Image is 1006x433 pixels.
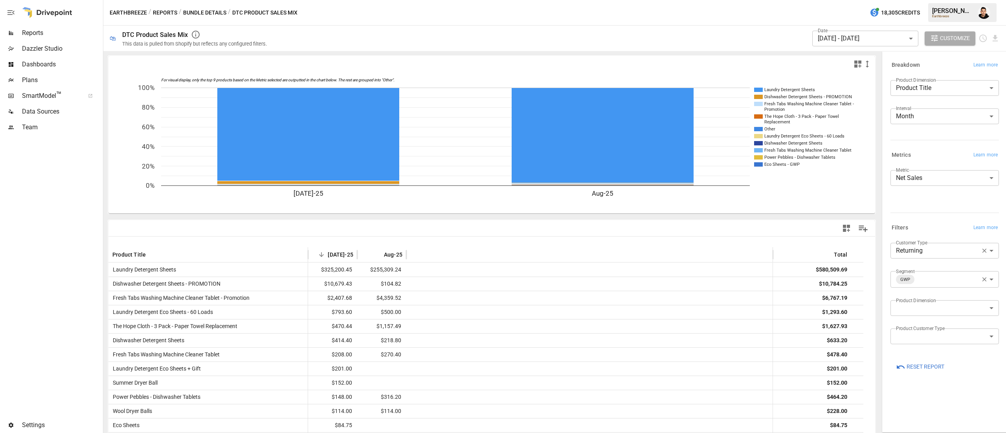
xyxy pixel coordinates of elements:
[361,263,402,277] span: $255,309.24
[110,8,147,18] button: Earthbreeze
[764,107,785,112] text: Promotion
[361,404,402,418] span: $114.00
[361,277,402,291] span: $104.82
[22,28,101,38] span: Reports
[312,376,353,390] span: $152.00
[764,87,815,92] text: Laundry Detergent Sheets
[108,72,863,213] svg: A chart.
[22,91,79,101] span: SmartModel
[896,297,936,304] label: Product Dimension
[896,325,945,332] label: Product Customer Type
[764,141,822,146] text: Dishwasher Detergent Sheets
[361,390,402,404] span: $316.20
[228,8,231,18] div: /
[328,251,353,259] span: [DATE]-25
[897,275,913,284] span: GWP
[142,123,154,131] text: 60%
[819,277,847,291] div: $10,784.25
[361,334,402,347] span: $218.80
[312,362,353,376] span: $201.00
[991,34,1000,43] button: Download report
[361,305,402,319] span: $500.00
[822,319,847,333] div: $1,627.93
[316,249,327,260] button: Sort
[896,239,927,246] label: Customer Type
[312,404,353,418] span: $114.00
[764,114,839,119] text: The Hope Cloth - 3 Pack - Paper Towel
[149,8,151,18] div: /
[892,224,908,232] h6: Filters
[890,80,999,96] div: Product Title
[827,348,847,361] div: $478.40
[22,60,101,69] span: Dashboards
[146,182,154,189] text: 0%
[142,162,154,170] text: 20%
[764,155,835,160] text: Power Pebbles - Dishwasher Tablets
[110,408,152,414] span: Wool Dryer Balls
[110,281,220,287] span: Dishwasher Detergent Sheets - PROMOTION
[22,107,101,116] span: Data Sources
[896,77,936,83] label: Product Dimension
[122,41,267,47] div: This data is pulled from Shopify but reflects any configured filters.
[56,90,62,100] span: ™
[978,34,988,43] button: Schedule report
[312,390,353,404] span: $148.00
[110,266,176,273] span: Laundry Detergent Sheets
[592,189,613,197] text: Aug-25
[372,249,383,260] button: Sort
[179,8,182,18] div: /
[892,151,911,160] h6: Metrics
[764,148,852,153] text: Fresh Tabs Washing Machine Cleaner Tablet
[110,35,116,42] div: 🛍
[827,362,847,376] div: $201.00
[312,277,353,291] span: $10,679.43
[896,105,911,112] label: Interval
[978,6,990,19] img: Francisco Sanchez
[110,323,237,329] span: The Hope Cloth - 3 Pack - Paper Towel Replacement
[110,295,250,301] span: Fresh Tabs Washing Machine Cleaner Tablet - Promotion
[890,360,950,374] button: Reset Report
[854,220,872,237] button: Manage Columns
[312,263,353,277] span: $325,200.45
[110,309,213,315] span: Laundry Detergent Eco Sheets - 60 Loads
[142,143,154,150] text: 40%
[834,251,847,258] div: Total
[822,305,847,319] div: $1,293.60
[312,291,353,305] span: $2,407.68
[110,380,158,386] span: Summer Dryer Ball
[110,394,200,400] span: Power Pebbles - Dishwasher Tablets
[896,268,914,275] label: Segment
[764,162,800,167] text: Eco Sheets - GWP
[890,170,999,186] div: Net Sales
[940,33,970,43] span: Customize
[973,2,995,24] button: Francisco Sanchez
[161,78,395,83] text: For visual display, only the top 9 products based on the Metric selected are outputted in the cha...
[892,61,920,70] h6: Breakdown
[812,31,918,46] div: [DATE] - [DATE]
[183,8,226,18] button: Bundle Details
[816,263,847,277] div: $580,509.69
[110,365,201,372] span: Laundry Detergent Eco Sheets + Gift
[312,319,353,333] span: $470.44
[361,291,402,305] span: $4,359.52
[361,319,402,333] span: $1,157.49
[110,337,184,343] span: Dishwasher Detergent Sheets
[973,151,998,159] span: Learn more
[312,418,353,432] span: $84.75
[147,249,158,260] button: Sort
[925,31,976,46] button: Customize
[110,422,140,428] span: Eco Sheets
[142,103,154,111] text: 80%
[153,8,177,18] button: Reports
[384,251,402,259] span: Aug-25
[110,351,220,358] span: Fresh Tabs Washing Machine Cleaner Tablet
[122,31,188,39] div: DTC Product Sales Mix
[890,243,993,259] div: Returning
[312,348,353,361] span: $208.00
[866,6,923,20] button: 18,305Credits
[294,189,323,197] text: [DATE]-25
[764,119,790,125] text: Replacement
[896,167,909,173] label: Metric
